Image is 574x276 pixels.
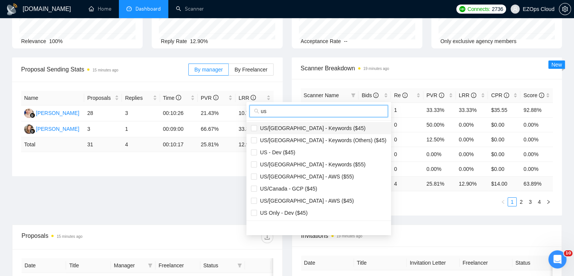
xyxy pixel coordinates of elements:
span: Replies [125,94,151,102]
span: 2736 [492,5,503,13]
td: Total [21,137,84,152]
span: filter [148,263,152,268]
td: 50.00% [423,117,456,132]
th: Proposals [84,91,122,105]
td: 00:10:17 [160,137,198,152]
span: info-circle [504,93,509,98]
a: searchScanner [176,6,204,12]
span: 10 [564,250,572,256]
th: Freelancer [460,256,512,270]
th: Date [22,258,66,273]
span: By manager [194,67,223,73]
span: US/[GEOGRAPHIC_DATA] - Keywords (Others) ($45) [257,137,386,143]
td: 28 [84,105,122,121]
span: CPR [491,92,509,98]
td: 1 [122,121,160,137]
span: US Only - Dev ($45) [257,210,308,216]
th: Title [66,258,111,273]
span: US/[GEOGRAPHIC_DATA] - Keywords ($45) [257,125,366,131]
td: 10.71% [235,105,273,121]
span: Proposal Sending Stats [21,65,188,74]
img: upwork-logo.png [459,6,465,12]
span: LRR [239,95,256,101]
a: 3 [526,198,534,206]
span: US/[GEOGRAPHIC_DATA] - Keywords ($55) [257,161,366,167]
td: 0.00% [456,161,488,176]
span: info-circle [251,95,256,100]
span: New [551,62,562,68]
td: 25.81 % [423,176,456,191]
span: US - Dev ($45) [257,149,295,155]
span: left [501,200,505,204]
th: Title [354,256,407,270]
td: 12.90 % [235,137,273,152]
span: Score [523,92,544,98]
td: 0.00% [520,117,553,132]
span: search [254,109,259,114]
td: 33.33% [423,102,456,117]
td: 00:10:26 [160,105,198,121]
td: 4 [122,137,160,152]
li: 2 [517,197,526,206]
span: Dashboard [135,6,161,12]
img: AJ [24,109,34,118]
span: Acceptance Rate [301,38,341,44]
td: 0 [391,132,423,147]
span: US/Canada - GCP ($45) [257,186,317,192]
th: Status [512,256,565,270]
button: download [261,231,273,243]
span: US/[GEOGRAPHIC_DATA] - AWS ($45) [257,198,354,204]
a: NK[PERSON_NAME] [24,126,79,132]
td: 0.00% [520,161,553,176]
span: dashboard [126,6,132,11]
td: $0.00 [488,117,520,132]
th: Replies [122,91,160,105]
button: right [544,197,553,206]
td: 25.81 % [198,137,235,152]
td: 12.90 % [456,176,488,191]
span: info-circle [373,93,379,98]
span: info-circle [402,93,408,98]
td: 31 [84,137,122,152]
li: Next Page [544,197,553,206]
span: US/[GEOGRAPHIC_DATA] - AWS ($55) [257,174,354,180]
td: 0.00% [423,147,456,161]
span: Proposals [87,94,113,102]
td: 3 [122,105,160,121]
li: 4 [535,197,544,206]
td: 00:09:00 [160,121,198,137]
th: Invitation Letter [407,256,460,270]
td: 0.00% [456,132,488,147]
span: filter [146,260,154,271]
a: homeHome [89,6,111,12]
td: 0.00% [456,117,488,132]
span: filter [236,260,243,271]
span: Bids [362,92,379,98]
td: $0.00 [488,132,520,147]
td: 3 [84,121,122,137]
td: 4 [391,176,423,191]
time: 19 minutes ago [363,67,389,71]
span: By Freelancer [234,67,267,73]
span: 100% [49,38,63,44]
span: info-circle [176,95,181,100]
span: Reply Rate [161,38,187,44]
a: 4 [535,198,543,206]
span: setting [559,6,571,12]
td: 0.00% [520,147,553,161]
span: Status [203,261,234,270]
span: -- [344,38,347,44]
time: 15 minutes ago [92,68,118,72]
span: Connects: [468,5,490,13]
span: Relevance [21,38,46,44]
th: Manager [111,258,155,273]
span: Only exclusive agency members [440,38,517,44]
div: [PERSON_NAME] [36,109,79,117]
td: 0.00% [423,161,456,176]
span: filter [351,93,355,98]
span: LRR [459,92,476,98]
th: Freelancer [155,258,200,273]
time: 15 minutes ago [57,234,82,239]
td: 66.67% [198,121,235,137]
td: $0.00 [488,161,520,176]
